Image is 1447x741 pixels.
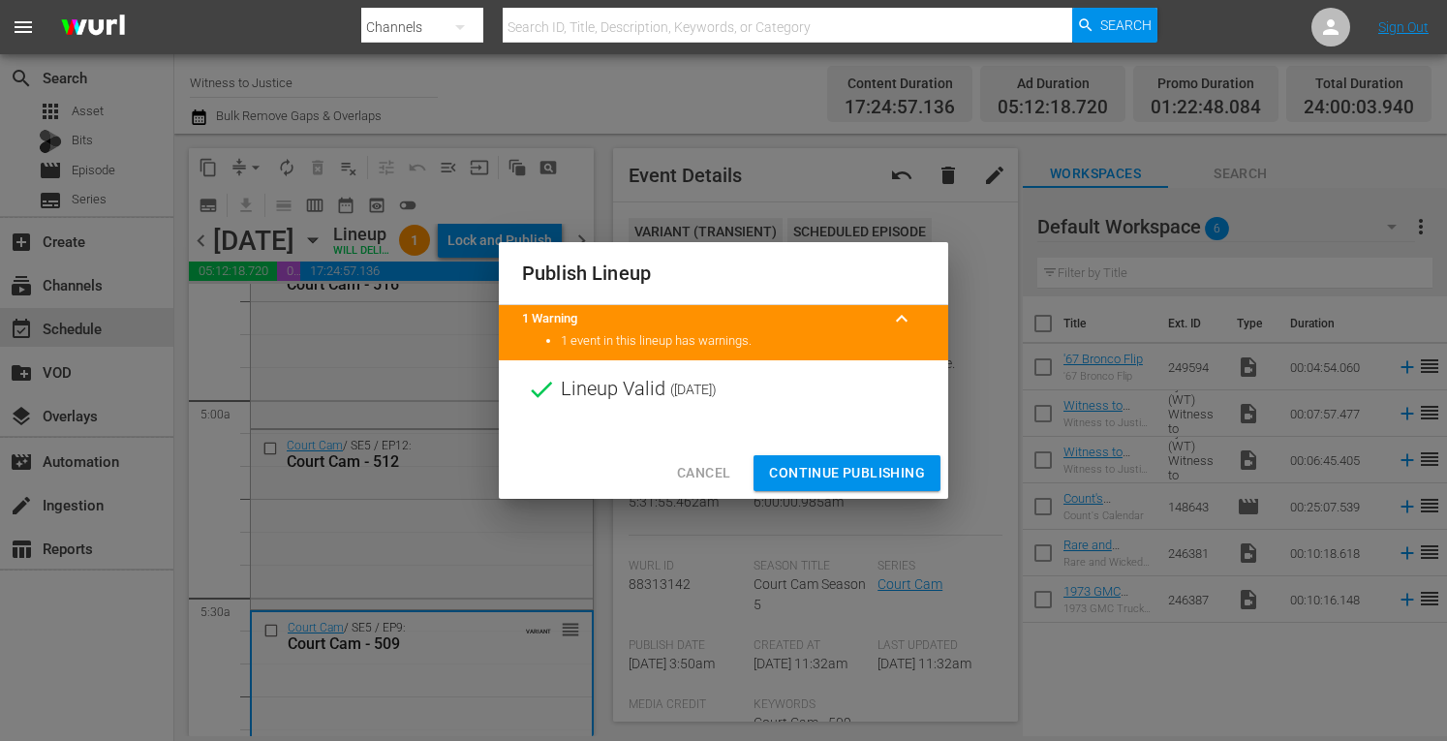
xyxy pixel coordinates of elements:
button: keyboard_arrow_up [878,295,925,342]
span: menu [12,15,35,39]
span: Search [1100,8,1152,43]
button: Continue Publishing [754,455,940,491]
div: Lineup Valid [499,360,948,418]
button: Cancel [662,455,746,491]
span: ( [DATE] ) [670,375,717,404]
h2: Publish Lineup [522,258,925,289]
img: ans4CAIJ8jUAAAAAAAAAAAAAAAAAAAAAAAAgQb4GAAAAAAAAAAAAAAAAAAAAAAAAJMjXAAAAAAAAAAAAAAAAAAAAAAAAgAT5G... [46,5,139,50]
a: Sign Out [1378,19,1429,35]
span: Cancel [677,461,730,485]
span: keyboard_arrow_up [890,307,913,330]
li: 1 event in this lineup has warnings. [561,332,925,351]
span: Continue Publishing [769,461,925,485]
title: 1 Warning [522,310,878,328]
